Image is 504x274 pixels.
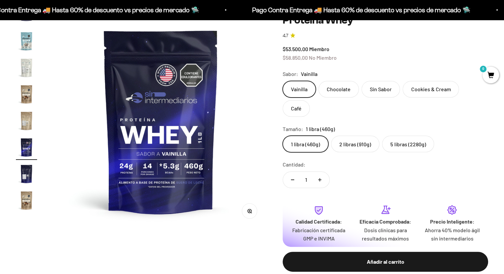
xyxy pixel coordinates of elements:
img: Proteína Whey [16,84,37,105]
label: Cantidad: [283,160,306,169]
div: Añadir al carrito [296,257,475,266]
button: Ir al artículo 17 [16,110,37,133]
span: Miembro [309,46,329,52]
p: Dosis clínicas para resultados máximos [358,226,414,243]
img: Proteína Whey [16,137,37,158]
span: No Miembro [309,54,337,61]
img: Proteína Whey [16,57,37,78]
button: Ir al artículo 19 [16,163,37,186]
span: $53.500,00 [283,46,308,52]
strong: Precio Inteligente: [430,218,474,225]
strong: Calidad Certificada: [296,218,342,225]
button: Ir al artículo 14 [16,31,37,54]
img: Proteína Whey [54,14,268,228]
button: Añadir al carrito [283,252,488,272]
p: Ahorra 40% modelo ágil sin intermediarios [424,226,480,243]
h1: Proteína Whey [283,14,488,27]
legend: Sabor: [283,70,298,78]
mark: 0 [479,65,487,73]
button: Aumentar cantidad [310,172,329,188]
img: Proteína Whey [16,163,37,184]
img: Proteína Whey [16,190,37,211]
span: $58.850,00 [283,54,308,61]
span: Vainilla [301,70,317,78]
img: Proteína Whey [16,110,37,131]
a: 4.74.7 de 5.0 estrellas [283,32,488,39]
span: 4.7 [283,32,288,39]
span: 1 libra (460g) [306,125,335,133]
button: Ir al artículo 20 [16,190,37,213]
legend: Tamaño: [283,125,303,133]
a: 0 [482,72,499,79]
button: Ir al artículo 18 [16,137,37,160]
button: Ir al artículo 15 [16,57,37,80]
p: Fabricación certificada GMP e INVIMA [291,226,347,243]
button: Ir al artículo 16 [16,84,37,107]
button: Reducir cantidad [283,172,302,188]
strong: Eficacia Comprobada: [360,218,411,225]
p: Pago Contra Entrega 🚚 Hasta 60% de descuento vs precios de mercado 🛸 [246,5,464,15]
img: Proteína Whey [16,31,37,52]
